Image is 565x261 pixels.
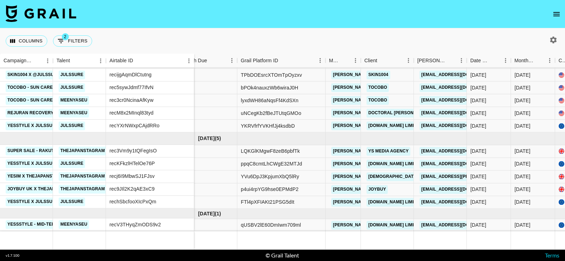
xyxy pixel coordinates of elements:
button: Sort [446,56,456,65]
button: Sort [133,56,143,66]
div: 18/8/2025 [470,148,486,155]
a: [EMAIL_ADDRESS][DOMAIN_NAME] [420,159,499,168]
div: rec5sywJdmf77IfvN [109,84,154,91]
button: Menu [350,55,361,66]
div: 18/7/2025 [470,97,486,104]
div: lyxdWH86aNqsFf4KdSXn [241,97,298,104]
div: 25/6/2025 [470,71,486,79]
div: p4ui4rpYG9hse0EPMdP2 [241,186,298,193]
div: recV3THyqZmODS9v2 [109,221,161,228]
a: [PERSON_NAME][EMAIL_ADDRESS][PERSON_NAME][DOMAIN_NAME] [331,198,483,207]
div: Grail Platform ID [241,54,278,68]
div: Aug '25 [515,84,530,91]
a: [EMAIL_ADDRESS][DOMAIN_NAME] [420,221,499,230]
a: thejapanstagram [59,146,107,155]
a: SKIN1004 x @julssure First Collab [6,70,95,79]
a: TOCOBO - Sun Care Press Kit campaign [6,83,103,92]
a: [PERSON_NAME][EMAIL_ADDRESS][PERSON_NAME][DOMAIN_NAME] [331,221,483,230]
button: Sort [32,56,42,66]
div: Manager [326,54,361,68]
a: [EMAIL_ADDRESS][PERSON_NAME][DOMAIN_NAME] [420,172,535,181]
a: Terms [545,252,559,259]
a: JOYBUY [367,185,388,194]
div: Client [364,54,377,68]
div: 29/8/2025 [470,186,486,193]
span: [DATE] [198,210,215,217]
a: [PERSON_NAME][EMAIL_ADDRESS][PERSON_NAME][DOMAIN_NAME] [331,159,483,168]
a: YesStyle x Julssure - [PERSON_NAME] Seguidores Septiembre [6,197,160,206]
button: Menu [184,56,194,66]
a: [PERSON_NAME][EMAIL_ADDRESS][PERSON_NAME][DOMAIN_NAME] [331,147,483,156]
div: rec3Vm9y1tQFegIsO [109,147,157,155]
div: 3/8/2025 [470,122,486,129]
div: rec9JIl2K2qAE3xC9 [109,186,155,193]
a: julssure [59,197,85,206]
a: [EMAIL_ADDRESS][DOMAIN_NAME] [420,122,499,130]
div: 23/7/2025 [470,222,486,229]
button: Menu [403,55,414,66]
div: 4/7/2025 [470,84,486,91]
a: Rejuran Recovery - 345 cream [6,109,83,117]
div: Manager [329,54,340,68]
div: recijgAqmDlCtutng [109,71,151,79]
div: YKRVfrfYVKHfJj4ksdbD [241,122,295,129]
a: [DOMAIN_NAME] LIMITED [367,122,424,130]
button: Sort [490,56,500,65]
div: Date Created [467,54,511,68]
button: Sort [377,56,387,65]
button: open drawer [549,7,564,21]
div: FTl4pXFIAKt21PSG5dIt [241,199,295,206]
button: Show filters [53,35,92,47]
button: Menu [545,55,555,66]
a: julssure [59,159,85,168]
button: Menu [500,55,511,66]
a: [DOMAIN_NAME] LIMITED [367,198,424,207]
a: julssure [59,83,85,92]
div: Month Due [183,54,207,68]
div: © Grail Talent [266,252,299,259]
button: Menu [456,55,467,66]
a: julssure [59,70,85,79]
a: TOCOBO - Sun Care Press Kit campaign [6,96,103,105]
a: [PERSON_NAME][EMAIL_ADDRESS][PERSON_NAME][DOMAIN_NAME] [331,185,483,194]
div: [PERSON_NAME] [417,54,446,68]
div: Month Due [179,54,237,68]
div: Date Created [470,54,490,68]
div: rechSbcfooXIcPxQm [109,198,156,205]
div: Nov '25 [515,222,530,229]
div: TPbDOEsrcXTOmTpOyzxv [241,71,302,79]
div: Sep '25 [515,186,530,193]
div: Sep '25 [515,161,530,168]
a: [EMAIL_ADDRESS][DOMAIN_NAME] [420,71,499,80]
div: Aug '25 [515,71,530,79]
a: [PERSON_NAME][EMAIL_ADDRESS][PERSON_NAME][DOMAIN_NAME] [331,122,483,130]
a: [EMAIL_ADDRESS][DOMAIN_NAME] [420,198,499,207]
a: [PERSON_NAME][EMAIL_ADDRESS][PERSON_NAME][DOMAIN_NAME] [331,71,483,80]
span: ( 5 ) [215,135,221,142]
a: [PERSON_NAME][EMAIL_ADDRESS][PERSON_NAME][DOMAIN_NAME] [331,96,483,105]
a: [PERSON_NAME][EMAIL_ADDRESS][PERSON_NAME][DOMAIN_NAME] [331,83,483,92]
button: Menu [315,55,326,66]
img: Grail Talent [6,5,76,22]
span: 2 [62,33,69,40]
span: ( 1 ) [215,210,221,217]
div: 21/7/2025 [470,110,486,117]
button: Sort [207,56,217,65]
a: YessStyle - Mid-Term - NOVEMBER [6,220,89,229]
a: [EMAIL_ADDRESS][DOMAIN_NAME] [420,96,499,105]
a: YS MEDIA AGENCY [367,147,410,156]
a: [EMAIL_ADDRESS][DOMAIN_NAME] [420,83,499,92]
button: Menu [95,56,106,66]
div: v 1.7.100 [6,253,19,258]
a: thejapanstagram [59,185,107,193]
div: qUSBV2lE60DmIwm709ml [241,222,301,229]
div: Aug '25 [515,97,530,104]
div: recYXrNWxpCAjdRRo [109,122,160,129]
span: [DATE] [198,135,215,142]
button: Menu [227,55,237,66]
div: Month Due [515,54,535,68]
div: Booker [414,54,467,68]
a: TOCOBO [367,96,389,105]
div: Airtable ID [109,54,133,68]
a: [PERSON_NAME][EMAIL_ADDRESS][PERSON_NAME][DOMAIN_NAME] [331,109,483,118]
